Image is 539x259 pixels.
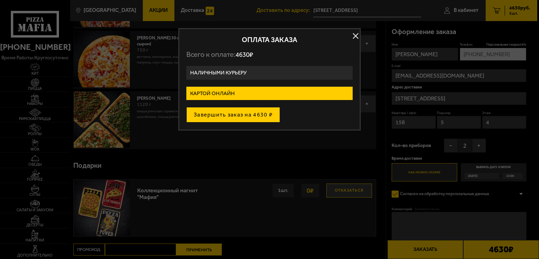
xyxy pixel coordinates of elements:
label: Картой онлайн [186,87,353,100]
h2: Оплата заказа [186,36,353,43]
span: 4630 ₽ [235,51,253,59]
button: Завершить заказ на 4630 ₽ [186,107,280,122]
p: Всего к оплате: [186,50,353,59]
label: Наличными курьеру [186,66,353,80]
